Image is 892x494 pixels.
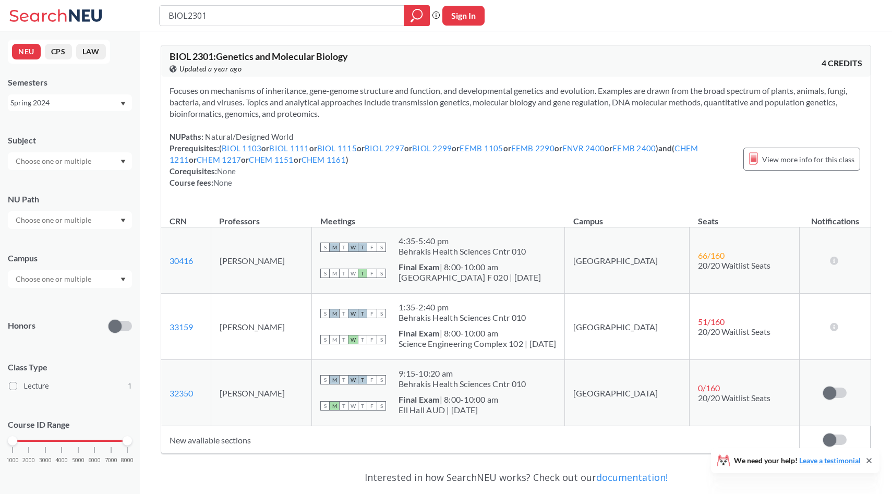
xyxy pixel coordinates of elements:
a: BIOL 2297 [365,143,404,153]
th: Meetings [312,205,565,227]
span: 8000 [121,457,134,463]
span: 4 CREDITS [822,57,862,69]
td: [GEOGRAPHIC_DATA] [565,294,690,360]
span: 1000 [6,457,19,463]
span: 5000 [72,457,85,463]
span: S [320,269,330,278]
span: T [358,375,367,384]
td: [PERSON_NAME] [211,360,312,426]
span: T [339,269,348,278]
span: S [320,243,330,252]
div: Subject [8,135,132,146]
span: M [330,269,339,278]
span: 66 / 160 [698,250,725,260]
span: M [330,309,339,318]
div: Dropdown arrow [8,270,132,288]
div: | 8:00-10:00 am [399,394,498,405]
span: Updated a year ago [179,63,242,75]
a: BIOL 1115 [317,143,357,153]
td: [GEOGRAPHIC_DATA] [565,360,690,426]
span: T [358,243,367,252]
div: Interested in how SearchNEU works? Check out our [161,462,871,492]
span: M [330,335,339,344]
input: Choose one or multiple [10,273,98,285]
span: M [330,375,339,384]
p: Course ID Range [8,419,132,431]
div: magnifying glass [404,5,430,26]
button: LAW [76,44,106,59]
span: None [217,166,236,176]
span: W [348,309,358,318]
span: T [339,375,348,384]
span: W [348,375,358,384]
span: 1 [128,380,132,392]
svg: Dropdown arrow [120,219,126,223]
span: F [367,269,377,278]
b: Final Exam [399,394,440,404]
div: Campus [8,252,132,264]
a: EEMB 2400 [612,143,656,153]
a: BIOL 2299 [412,143,452,153]
span: 7000 [105,457,117,463]
span: 20/20 Waitlist Seats [698,393,770,403]
span: W [348,269,358,278]
a: Leave a testimonial [799,456,861,465]
span: S [377,335,386,344]
span: S [377,243,386,252]
a: 33159 [170,322,193,332]
td: [PERSON_NAME] [211,294,312,360]
input: Class, professor, course number, "phrase" [167,7,396,25]
span: T [339,309,348,318]
div: Dropdown arrow [8,211,132,229]
a: documentation! [596,471,668,484]
span: 4000 [55,457,68,463]
span: Natural/Designed World [203,132,293,141]
span: 6000 [88,457,101,463]
div: Behrakis Health Sciences Cntr 010 [399,379,526,389]
span: 0 / 160 [698,383,720,393]
div: 9:15 - 10:20 am [399,368,526,379]
div: Science Engineering Complex 102 | [DATE] [399,339,556,349]
th: Seats [690,205,800,227]
svg: Dropdown arrow [120,160,126,164]
div: Ell Hall AUD | [DATE] [399,405,498,415]
a: 30416 [170,256,193,266]
span: F [367,309,377,318]
span: Focuses on mechanisms of inheritance, gene-genome structure and function, and developmental genet... [170,86,847,118]
button: NEU [12,44,41,59]
span: T [358,269,367,278]
b: Final Exam [399,328,440,338]
span: T [358,335,367,344]
div: Spring 2024Dropdown arrow [8,94,132,111]
span: W [348,243,358,252]
span: Class Type [8,362,132,373]
span: 3000 [39,457,52,463]
span: W [348,401,358,411]
a: CHEM 1217 [197,155,241,164]
span: View more info for this class [762,153,854,166]
div: 1:35 - 2:40 pm [399,302,526,312]
div: NUPaths: Prerequisites: ( or or or or or or or or ) and ( or or or ) Corequisites: Course fees: [170,131,733,188]
input: Choose one or multiple [10,214,98,226]
div: | 8:00-10:00 am [399,262,541,272]
div: Behrakis Health Sciences Cntr 010 [399,246,526,257]
a: CHEM 1161 [302,155,346,164]
a: CHEM 1151 [249,155,293,164]
span: S [377,309,386,318]
div: | 8:00-10:00 am [399,328,556,339]
span: 51 / 160 [698,317,725,327]
span: F [367,375,377,384]
th: Professors [211,205,312,227]
th: Campus [565,205,690,227]
span: F [367,243,377,252]
span: S [377,375,386,384]
td: New available sections [161,426,800,454]
span: None [213,178,232,187]
span: M [330,243,339,252]
span: 20/20 Waitlist Seats [698,327,770,336]
div: CRN [170,215,187,227]
span: T [339,243,348,252]
td: [GEOGRAPHIC_DATA] [565,227,690,294]
span: T [339,335,348,344]
span: M [330,401,339,411]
